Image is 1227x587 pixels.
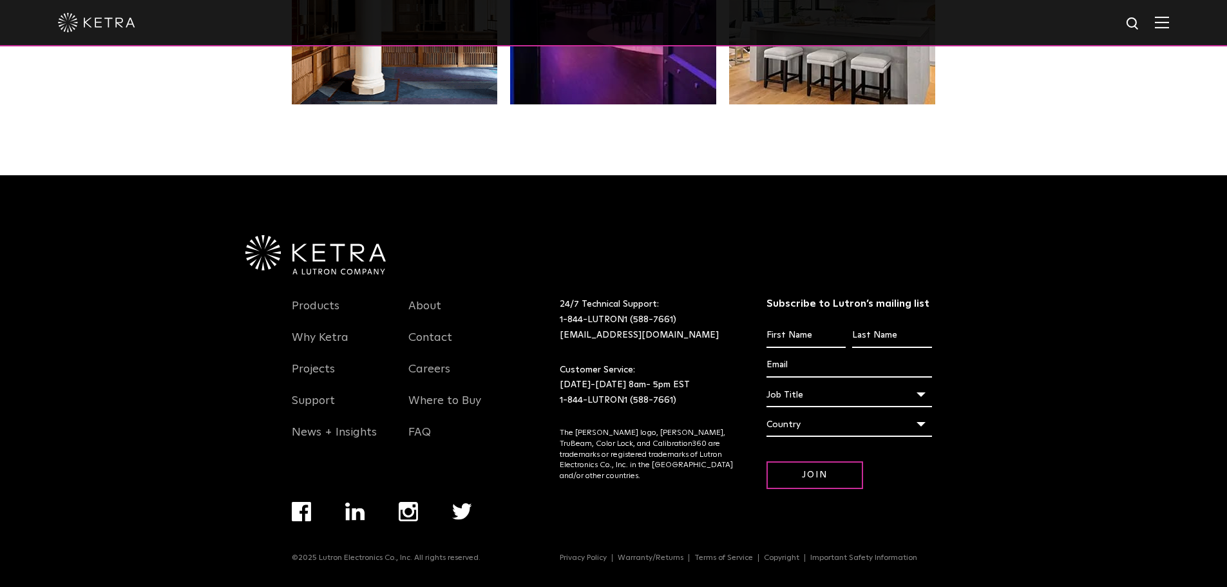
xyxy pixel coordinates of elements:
[766,383,932,407] div: Job Title
[292,502,506,553] div: Navigation Menu
[759,554,805,562] a: Copyright
[1155,16,1169,28] img: Hamburger%20Nav.svg
[408,362,450,392] a: Careers
[399,502,418,521] img: instagram
[408,331,452,360] a: Contact
[766,353,932,378] input: Email
[560,553,935,563] div: Navigation Menu
[292,502,311,521] img: facebook
[805,554,922,562] a: Important Safety Information
[408,425,431,455] a: FAQ
[852,323,931,348] input: Last Name
[560,331,719,340] a: [EMAIL_ADDRESS][DOMAIN_NAME]
[560,396,676,405] a: 1-844-LUTRON1 (588-7661)
[292,362,335,392] a: Projects
[58,13,135,32] img: ketra-logo-2019-white
[452,503,472,520] img: twitter
[345,503,365,521] img: linkedin
[1125,16,1141,32] img: search icon
[292,331,348,360] a: Why Ketra
[766,461,863,489] input: Join
[560,297,734,343] p: 24/7 Technical Support:
[613,554,689,562] a: Warranty/Returns
[292,297,390,455] div: Navigation Menu
[408,299,441,329] a: About
[766,323,846,348] input: First Name
[766,297,932,311] h3: Subscribe to Lutron’s mailing list
[292,394,335,423] a: Support
[245,235,386,275] img: Ketra-aLutronCo_White_RGB
[560,363,734,409] p: Customer Service: [DATE]-[DATE] 8am- 5pm EST
[560,428,734,482] p: The [PERSON_NAME] logo, [PERSON_NAME], TruBeam, Color Lock, and Calibration360 are trademarks or ...
[292,553,480,563] p: ©2025 Lutron Electronics Co., Inc. All rights reserved.
[560,315,676,324] a: 1-844-LUTRON1 (588-7661)
[292,425,377,455] a: News + Insights
[408,394,481,423] a: Where to Buy
[292,299,339,329] a: Products
[408,297,506,455] div: Navigation Menu
[766,412,932,437] div: Country
[555,554,613,562] a: Privacy Policy
[689,554,759,562] a: Terms of Service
